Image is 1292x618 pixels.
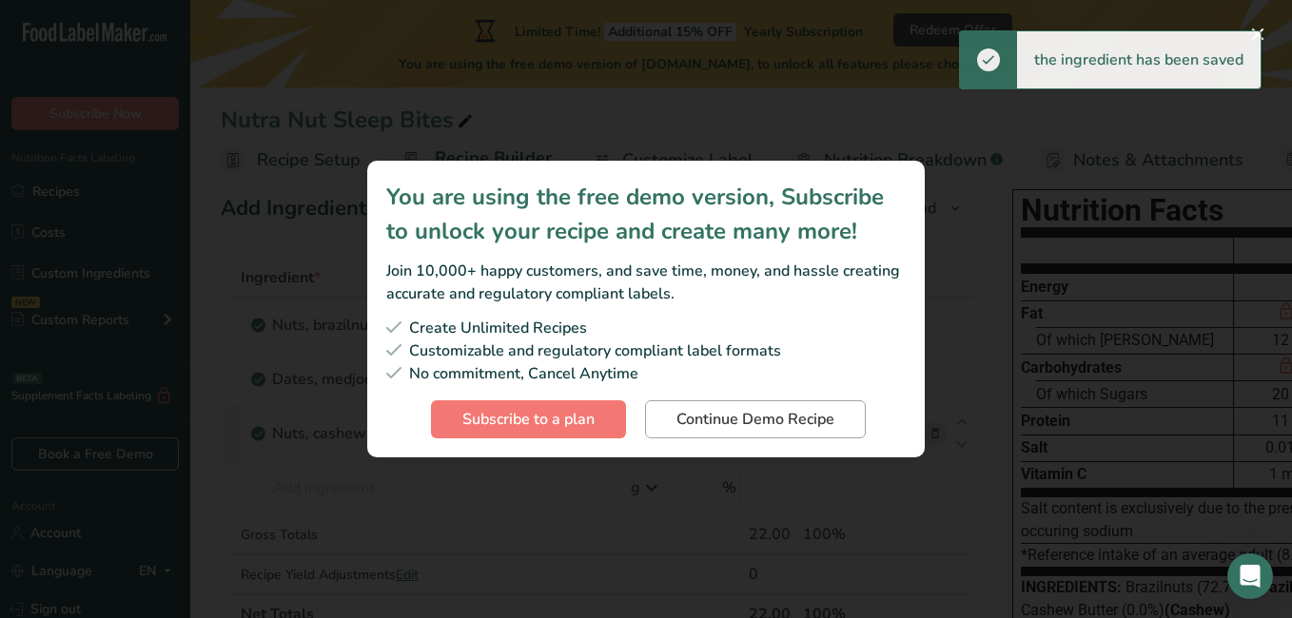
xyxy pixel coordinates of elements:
span: Subscribe to a plan [462,408,595,431]
button: Continue Demo Recipe [645,400,866,438]
div: Join 10,000+ happy customers, and save time, money, and hassle creating accurate and regulatory c... [386,260,906,305]
div: Customizable and regulatory compliant label formats [386,339,906,362]
div: No commitment, Cancel Anytime [386,362,906,385]
button: Subscribe to a plan [431,400,626,438]
span: Continue Demo Recipe [676,408,834,431]
div: the ingredient has been saved [1017,31,1261,88]
div: You are using the free demo version, Subscribe to unlock your recipe and create many more! [386,180,906,248]
div: Open Intercom Messenger [1227,553,1273,599]
div: Create Unlimited Recipes [386,317,906,339]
